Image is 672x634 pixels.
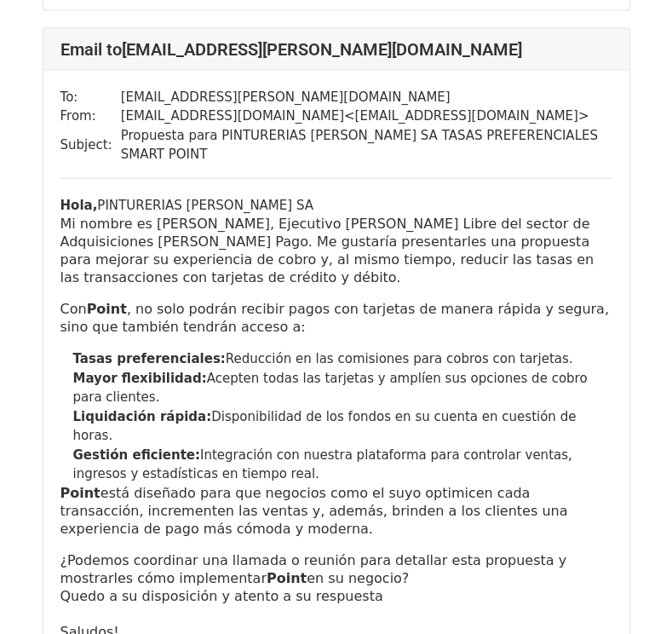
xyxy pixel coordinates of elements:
[73,351,226,366] strong: Tasas preferenciales:
[121,88,612,107] td: [EMAIL_ADDRESS][PERSON_NAME][DOMAIN_NAME]
[73,407,612,446] li: Disponibilidad de los fondos en su cuenta en cuestión de horas.
[60,196,612,216] div: PINTURERIAS [PERSON_NAME] SA
[60,198,98,213] strong: Hola,
[60,551,612,587] p: ¿Podemos coordinar una llamada o reunión para detallar esta propuesta y mostrarles cómo implement...
[60,485,101,501] strong: Point
[73,371,207,386] strong: Mayor flexibilidad:
[60,126,121,164] td: Subject:
[60,88,121,107] td: To:
[73,349,612,369] li: Reducción en las comisiones para cobros con tarjetas.
[73,409,212,424] strong: Liquidación rápida:
[60,300,612,336] p: Con , no solo podrán recibir pagos con tarjetas de manera rápida y segura, sino que también tendr...
[87,301,127,317] strong: Point
[587,552,672,634] iframe: Chat Widget
[267,570,307,586] strong: Point
[60,39,612,60] h4: Email to [EMAIL_ADDRESS][PERSON_NAME][DOMAIN_NAME]
[73,447,200,463] strong: Gestión eficiente:
[60,107,121,126] td: From:
[60,215,612,286] p: Mi nombre es [PERSON_NAME], Ejecutivo [PERSON_NAME] Libre del sector de Adquisiciones [PERSON_NAM...
[73,369,612,407] li: Acepten todas las tarjetas y amplíen sus opciones de cobro para clientes.
[587,552,672,634] div: Widget de chat
[73,446,612,484] li: Integración con nuestra plataforma para controlar ventas, ingresos y estadísticas en tiempo real.
[121,126,612,164] td: Propuesta para PINTURERIAS [PERSON_NAME] SA TASAS PREFERENCIALES SMART POINT
[60,484,612,538] p: está diseñado para que negocios como el suyo optimicen cada transacción, incrementen las ventas y...
[121,107,612,126] td: [EMAIL_ADDRESS][DOMAIN_NAME] < [EMAIL_ADDRESS][DOMAIN_NAME] >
